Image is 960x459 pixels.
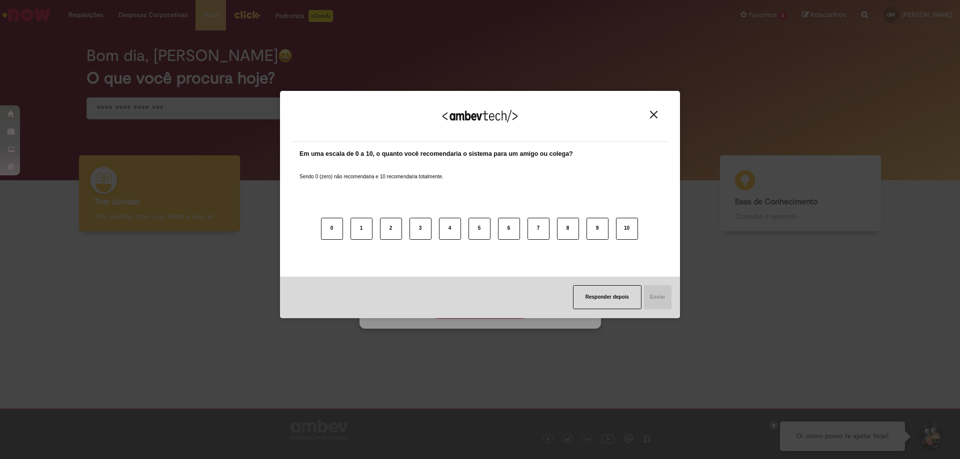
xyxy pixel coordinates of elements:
[647,110,660,119] button: Close
[573,285,641,309] button: Responder depois
[616,218,638,240] button: 10
[321,218,343,240] button: 0
[299,161,443,180] label: Sendo 0 (zero) não recomendaria e 10 recomendaria totalmente.
[586,218,608,240] button: 9
[557,218,579,240] button: 8
[439,218,461,240] button: 4
[409,218,431,240] button: 3
[350,218,372,240] button: 1
[527,218,549,240] button: 7
[498,218,520,240] button: 6
[299,149,573,159] label: Em uma escala de 0 a 10, o quanto você recomendaria o sistema para um amigo ou colega?
[650,111,657,118] img: Close
[380,218,402,240] button: 2
[468,218,490,240] button: 5
[442,110,517,122] img: Logo Ambevtech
